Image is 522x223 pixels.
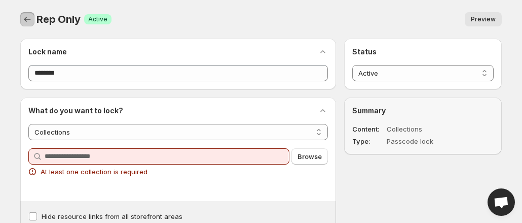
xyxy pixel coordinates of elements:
h2: Summary [352,106,494,116]
a: Open chat [488,188,515,216]
h2: Status [352,47,494,57]
span: Active [88,15,107,23]
h2: Lock name [28,47,67,57]
dd: Collections [387,124,465,134]
button: Back [20,12,34,26]
dt: Content: [352,124,385,134]
span: Preview [471,15,496,23]
span: At least one collection is required [41,167,147,177]
span: Browse [297,151,322,162]
span: Rep Only [36,13,80,25]
button: Browse [291,148,328,165]
button: Preview [465,12,502,26]
h2: What do you want to lock? [28,106,123,116]
span: Hide resource links from all storefront areas [42,212,182,220]
dt: Type: [352,136,385,146]
dd: Passcode lock [387,136,465,146]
